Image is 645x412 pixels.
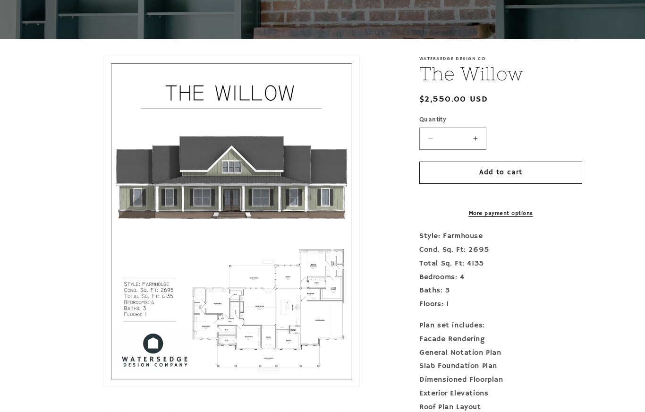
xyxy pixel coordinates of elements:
[419,162,582,184] button: Add to cart
[419,56,582,61] p: Watersedge Design Co
[419,209,582,218] a: More payment options
[419,230,582,311] p: Style: Farmhouse Cond. Sq. Ft: 2695 Total Sq. Ft: 4135 Bedrooms: 4 Baths: 3 Floors: 1
[419,360,582,373] div: Slab Foundation Plan
[419,387,582,401] div: Exterior Elevations
[419,319,582,333] div: Plan set includes:
[419,93,488,106] span: $2,550.00 USD
[419,61,582,86] h1: The Willow
[419,346,582,360] div: General Notation Plan
[419,373,582,387] div: Dimensioned Floorplan
[419,115,582,125] label: Quantity
[419,333,582,346] div: Facade Rendering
